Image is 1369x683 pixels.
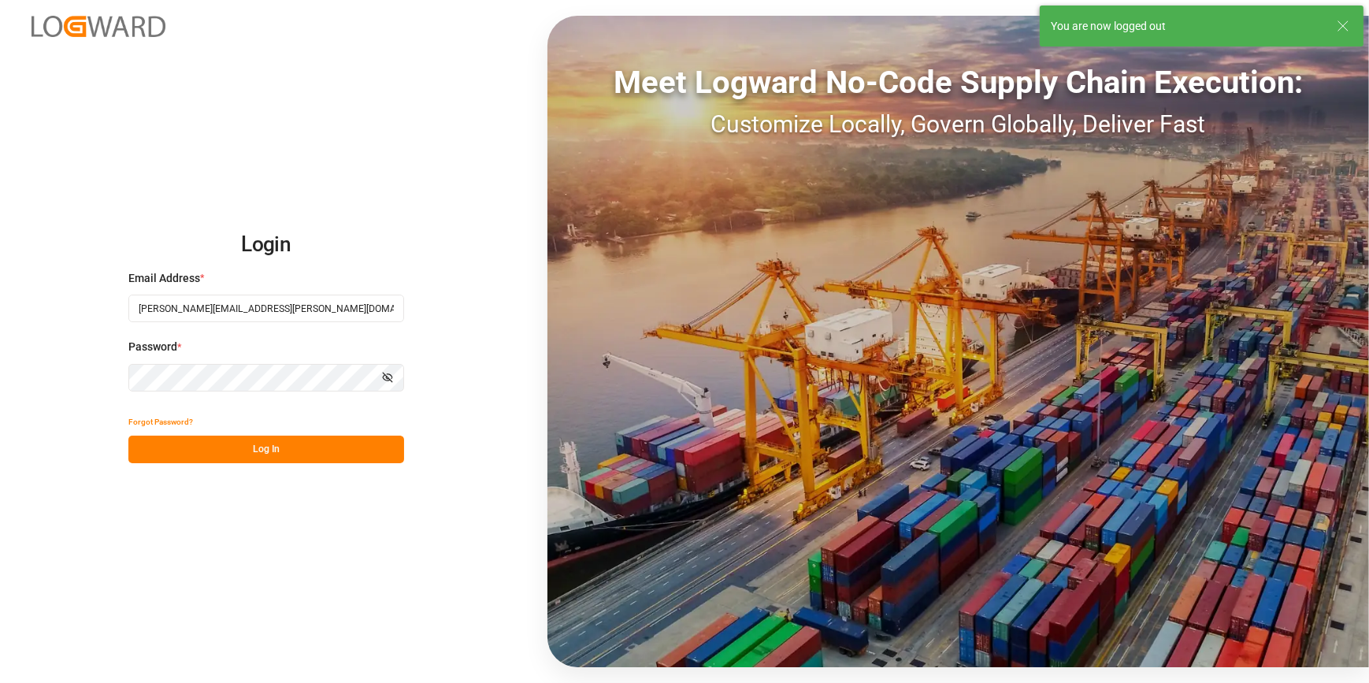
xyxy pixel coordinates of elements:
img: Logward_new_orange.png [32,16,165,37]
div: You are now logged out [1051,18,1322,35]
div: Meet Logward No-Code Supply Chain Execution: [547,59,1369,106]
span: Password [128,339,177,355]
button: Forgot Password? [128,408,193,436]
div: Customize Locally, Govern Globally, Deliver Fast [547,106,1369,142]
h2: Login [128,220,404,270]
input: Enter your email [128,295,404,322]
span: Email Address [128,270,200,287]
button: Log In [128,436,404,463]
